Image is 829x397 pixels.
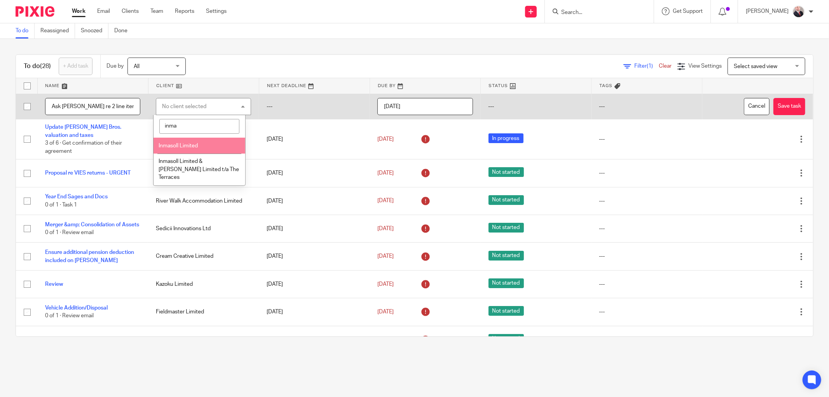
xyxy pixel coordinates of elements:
[206,7,227,15] a: Settings
[45,124,121,138] a: Update [PERSON_NAME] Bros. valuation and taxes
[489,306,524,316] span: Not started
[744,98,770,115] button: Cancel
[162,104,206,109] div: No client selected
[377,98,473,115] input: Pick a date
[40,63,51,69] span: (28)
[489,167,524,177] span: Not started
[377,309,394,315] span: [DATE]
[45,194,108,199] a: Year End Sages and Docs
[489,195,524,205] span: Not started
[259,243,370,270] td: [DATE]
[599,280,695,288] div: ---
[45,305,108,311] a: Vehicle Addition/Disposal
[377,226,394,231] span: [DATE]
[81,23,108,38] a: Snoozed
[773,98,805,115] button: Save task
[481,94,592,119] td: ---
[259,270,370,298] td: [DATE]
[175,7,194,15] a: Reports
[259,187,370,215] td: [DATE]
[599,225,695,233] div: ---
[40,23,75,38] a: Reassigned
[259,215,370,242] td: [DATE]
[148,215,259,242] td: Sedicii Innovations Ltd
[148,298,259,326] td: Fieldmaster Limited
[489,334,524,344] span: Not started
[634,63,659,69] span: Filter
[16,23,35,38] a: To do
[148,243,259,270] td: Cream Creative Limited
[134,64,140,69] span: All
[106,62,124,70] p: Due by
[599,336,695,344] div: ---
[377,254,394,259] span: [DATE]
[792,5,805,18] img: ComerfordFoley-30PS%20-%20Ger%201.jpg
[148,270,259,298] td: Kazoku Limited
[489,133,524,143] span: In progress
[673,9,703,14] span: Get Support
[45,230,94,235] span: 0 of 1 · Review email
[45,202,77,208] span: 0 of 1 · Task 1
[734,64,777,69] span: Select saved view
[599,84,613,88] span: Tags
[489,278,524,288] span: Not started
[599,252,695,260] div: ---
[59,58,92,75] a: + Add task
[377,136,394,142] span: [DATE]
[377,282,394,287] span: [DATE]
[45,98,140,115] input: Task name
[599,169,695,177] div: ---
[259,298,370,326] td: [DATE]
[148,187,259,215] td: River Walk Accommodation Limited
[148,159,259,187] td: ATS - Atlas Ireland Limited
[592,94,702,119] td: ---
[45,170,131,176] a: Proposal re VIES returns - URGENT
[560,9,630,16] input: Search
[159,143,198,149] span: Inmasoll Limited
[122,7,139,15] a: Clients
[114,23,133,38] a: Done
[489,251,524,261] span: Not started
[659,63,672,69] a: Clear
[259,119,370,159] td: [DATE]
[45,313,94,319] span: 0 of 1 · Review email
[377,198,394,204] span: [DATE]
[24,62,51,70] h1: To do
[688,63,722,69] span: View Settings
[150,7,163,15] a: Team
[16,6,54,17] img: Pixie
[746,7,789,15] p: [PERSON_NAME]
[599,197,695,205] div: ---
[72,7,86,15] a: Work
[148,119,259,159] td: [PERSON_NAME] Bros Limited
[45,250,134,263] a: Ensure additional pension deduction included on [PERSON_NAME]
[45,282,63,287] a: Review
[647,63,653,69] span: (1)
[148,326,259,353] td: Waterford GAA Sport CLG
[259,159,370,187] td: [DATE]
[489,223,524,233] span: Not started
[45,140,122,154] span: 3 of 6 · Get confirmation of their agreement
[599,135,695,143] div: ---
[259,94,370,119] td: ---
[377,170,394,176] span: [DATE]
[45,222,139,227] a: Merger &amp; Consolidation of Assets
[97,7,110,15] a: Email
[599,308,695,316] div: ---
[159,119,239,134] input: Search options...
[159,159,239,180] span: Inmasoll Limited & [PERSON_NAME] Limited t/a The Terraces
[259,326,370,353] td: [DATE]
